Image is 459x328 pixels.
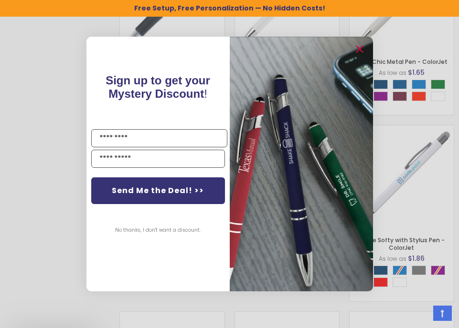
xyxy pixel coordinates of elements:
button: No thanks, I don't want a discount. [110,218,205,242]
button: Close dialog [352,41,367,57]
span: ! [106,74,210,100]
button: Send Me the Deal! >> [91,177,225,204]
img: pop-up-image [230,37,373,291]
span: Sign up to get your Mystery Discount [106,74,210,100]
